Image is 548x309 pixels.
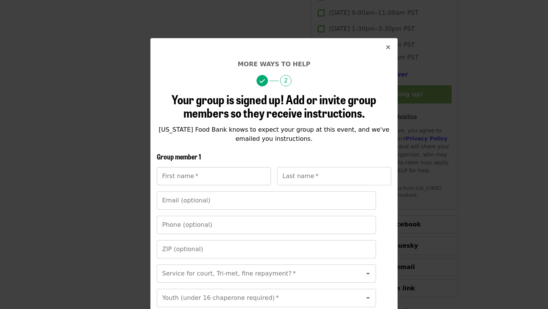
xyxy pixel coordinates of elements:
[386,44,390,51] i: times icon
[363,268,373,279] button: Open
[172,90,376,121] span: Your group is signed up! Add or invite group members so they receive instructions.
[280,75,292,86] span: 2
[237,61,310,68] span: More ways to help
[159,126,389,142] span: [US_STATE] Food Bank knows to expect your group at this event, and we've emailed you instructions.
[277,167,391,185] input: Last name
[157,191,376,210] input: Email (optional)
[157,240,376,258] input: ZIP (optional)
[157,151,201,161] span: Group member 1
[260,78,265,85] i: check icon
[157,167,271,185] input: First name
[157,216,376,234] input: Phone (optional)
[363,293,373,303] button: Open
[379,38,397,57] button: Close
